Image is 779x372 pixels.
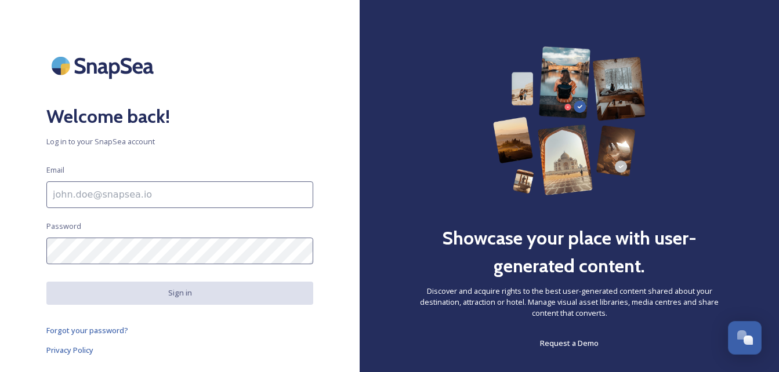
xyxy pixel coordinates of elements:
[540,336,599,350] a: Request a Demo
[46,181,313,208] input: john.doe@snapsea.io
[46,345,93,355] span: Privacy Policy
[728,321,762,355] button: Open Chat
[46,136,313,147] span: Log in to your SnapSea account
[46,325,128,335] span: Forgot your password?
[46,221,81,232] span: Password
[46,165,64,176] span: Email
[46,103,313,130] h2: Welcome back!
[493,46,645,195] img: 63b42ca75bacad526042e722_Group%20154-p-800.png
[406,286,733,319] span: Discover and acquire rights to the best user-generated content shared about your destination, att...
[46,46,162,85] img: SnapSea Logo
[46,282,313,304] button: Sign in
[406,224,733,280] h2: Showcase your place with user-generated content.
[46,343,313,357] a: Privacy Policy
[540,338,599,348] span: Request a Demo
[46,323,313,337] a: Forgot your password?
